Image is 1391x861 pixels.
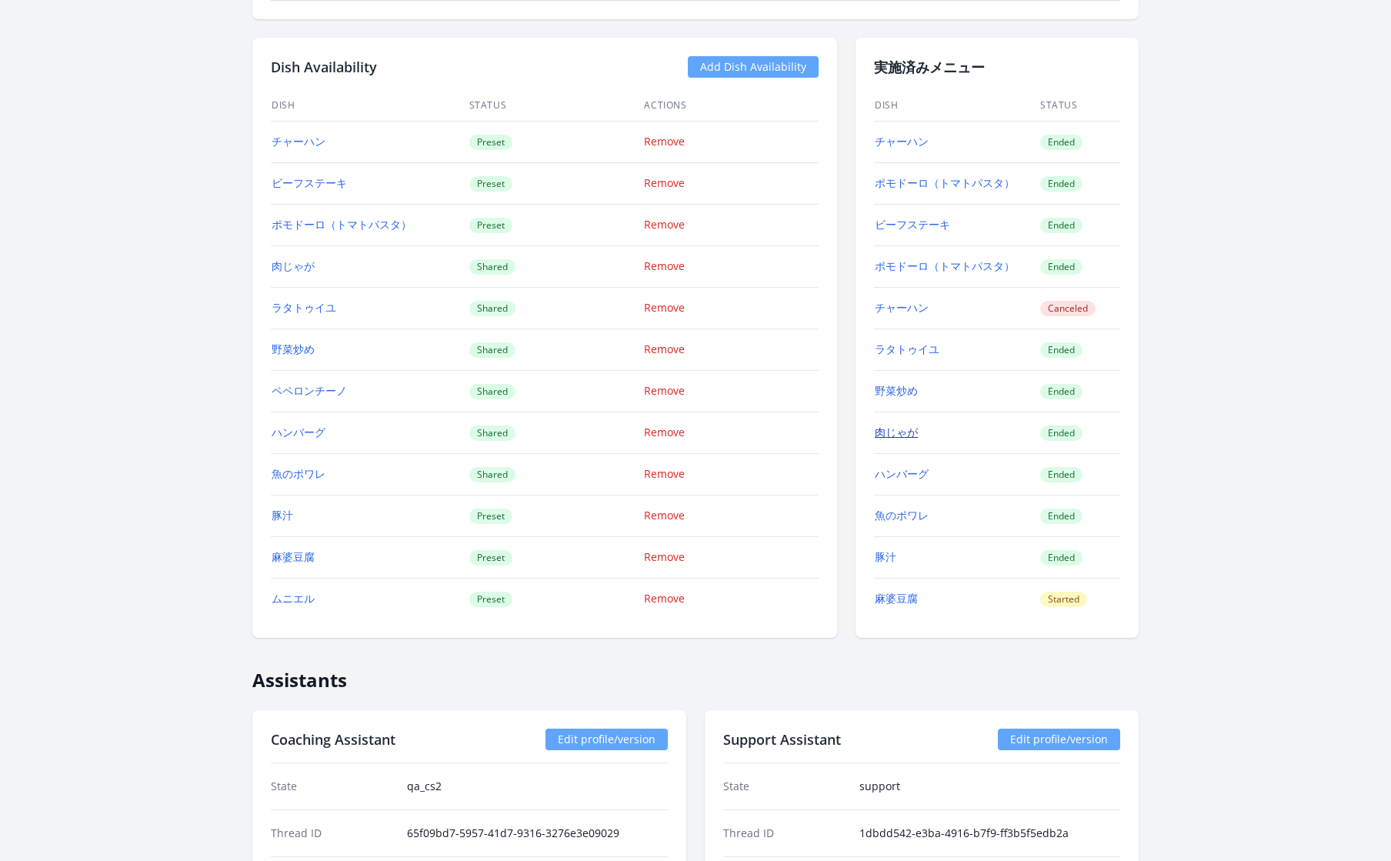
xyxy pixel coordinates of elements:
a: Remove [644,342,685,356]
a: 麻婆豆腐 [875,591,918,606]
a: Remove [644,549,685,564]
span: Canceled [1040,301,1096,316]
span: Shared [469,259,515,275]
a: 魚のポワレ [875,508,929,522]
dd: 1dbdd542-e3ba-4916-b7f9-ff3b5f5edb2a [859,826,1120,841]
a: Remove [644,259,685,273]
th: Status [1039,90,1120,122]
h2: Support Assistant [723,729,841,750]
dt: Thread ID [723,826,847,841]
a: Remove [644,175,685,190]
span: Ended [1040,550,1082,566]
span: Preset [469,592,512,607]
span: Shared [469,384,515,399]
a: ムニエル [272,591,315,606]
dt: State [271,779,395,794]
span: Ended [1040,425,1082,441]
a: ポモドーロ（トマトパスタ） [875,259,1015,273]
a: チャーハン [875,300,929,315]
span: Ended [1040,218,1082,233]
a: Remove [644,383,685,398]
a: チャーハン [272,134,325,149]
a: ハンバーグ [875,466,929,481]
th: Status [469,90,644,122]
dt: Thread ID [271,826,395,841]
a: ポモドーロ（トマトパスタ） [272,217,412,232]
span: Ended [1040,176,1082,192]
a: 豚汁 [272,508,293,522]
a: ビーフステーキ [272,175,347,190]
th: Dish [874,90,1039,122]
a: 豚汁 [875,549,896,564]
span: Preset [469,176,512,192]
h2: Dish Availability [271,56,377,78]
span: Shared [469,301,515,316]
dd: support [859,779,1120,794]
a: 肉じゃが [875,425,918,439]
a: チャーハン [875,134,929,149]
span: Shared [469,467,515,482]
a: Edit profile/version [998,729,1120,750]
a: Remove [644,300,685,315]
a: ラタトゥイユ [272,300,336,315]
a: ラタトゥイユ [875,342,939,356]
a: Remove [644,134,685,149]
dd: qa_cs2 [407,779,668,794]
span: Started [1040,592,1087,607]
span: Ended [1040,342,1082,358]
a: ポモドーロ（トマトパスタ） [875,175,1015,190]
a: 魚のポワレ [272,466,325,481]
span: Shared [469,342,515,358]
h2: Assistants [252,656,1139,692]
h2: 実施済みメニュー [874,56,1120,78]
a: 麻婆豆腐 [272,549,315,564]
a: Add Dish Availability [688,56,819,78]
a: Edit profile/version [545,729,668,750]
a: ハンバーグ [272,425,325,439]
span: Ended [1040,384,1082,399]
span: Preset [469,218,512,233]
a: ペペロンチーノ [272,383,347,398]
a: Remove [644,425,685,439]
span: Shared [469,425,515,441]
a: ビーフステーキ [875,217,950,232]
span: Preset [469,509,512,524]
a: 野菜炒め [272,342,315,356]
a: 肉じゃが [272,259,315,273]
span: Ended [1040,259,1082,275]
th: Dish [271,90,469,122]
a: Remove [644,508,685,522]
span: Ended [1040,467,1082,482]
span: Ended [1040,135,1082,150]
a: 野菜炒め [875,383,918,398]
a: Remove [644,591,685,606]
span: Preset [469,135,512,150]
dt: State [723,779,847,794]
h2: Coaching Assistant [271,729,395,750]
span: Preset [469,550,512,566]
span: Ended [1040,509,1082,524]
a: Remove [644,217,685,232]
dd: 65f09bd7-5957-41d7-9316-3276e3e09029 [407,826,668,841]
a: Remove [644,466,685,481]
th: Actions [643,90,819,122]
